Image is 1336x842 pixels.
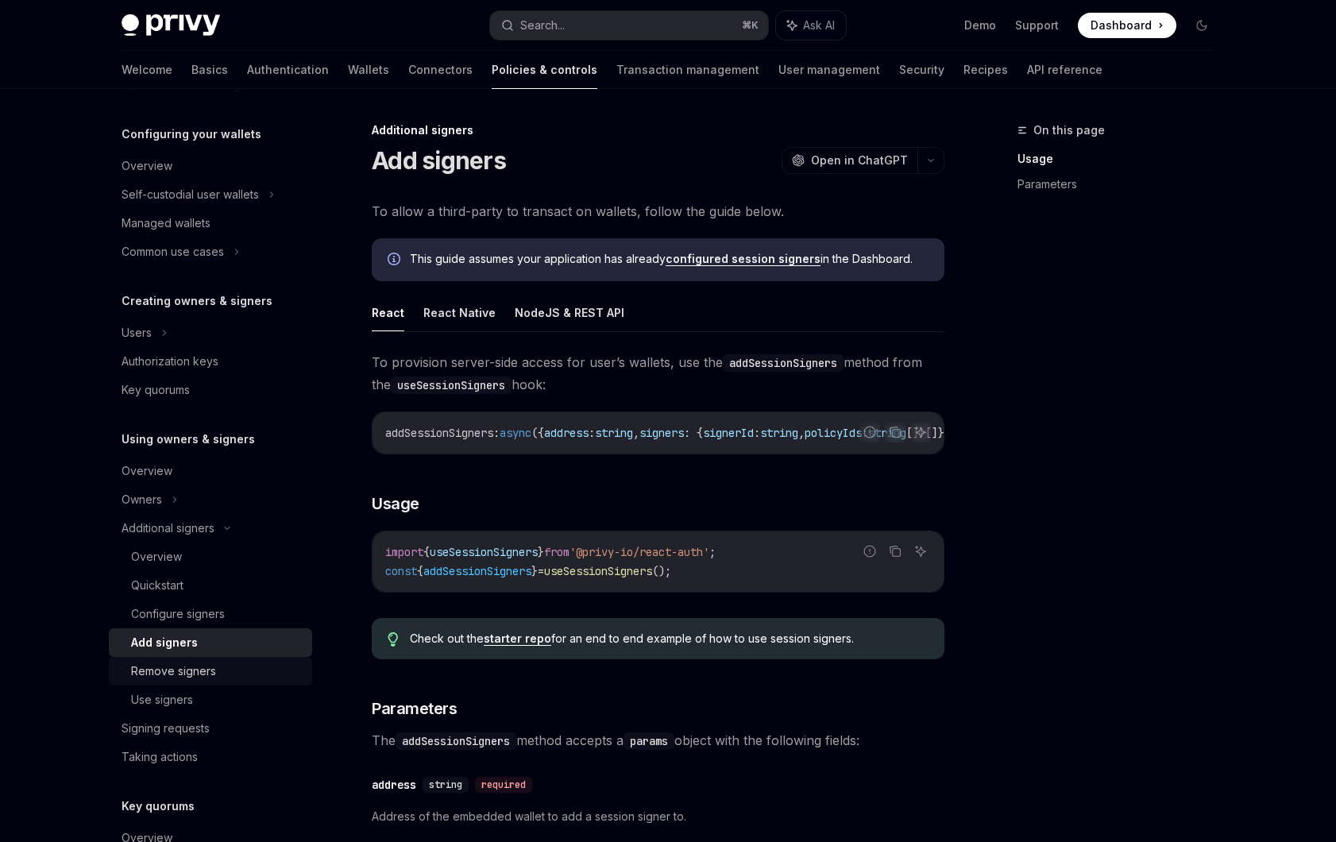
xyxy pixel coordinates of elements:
[410,631,929,647] span: Check out the for an end to end example of how to use session signers.
[372,200,944,222] span: To allow a third-party to transact on wallets, follow the guide below.
[417,564,423,578] span: {
[423,564,531,578] span: addSessionSigners
[520,16,565,35] div: Search...
[703,426,754,440] span: signerId
[122,214,210,233] div: Managed wallets
[544,545,570,559] span: from
[109,543,312,571] a: Overview
[122,292,272,311] h5: Creating owners & signers
[885,541,905,562] button: Copy the contents from the code block
[372,777,416,793] div: address
[385,545,423,559] span: import
[490,11,768,40] button: Search...⌘K
[754,426,760,440] span: :
[1033,121,1105,140] span: On this page
[122,242,224,261] div: Common use cases
[109,714,312,743] a: Signing requests
[109,209,312,238] a: Managed wallets
[372,294,404,331] button: React
[122,490,162,509] div: Owners
[500,426,531,440] span: async
[122,185,259,204] div: Self-custodial user wallets
[122,462,172,481] div: Overview
[760,426,798,440] span: string
[131,576,183,595] div: Quickstart
[475,777,532,793] div: required
[531,564,538,578] span: }
[859,541,880,562] button: Report incorrect code
[372,697,457,720] span: Parameters
[906,426,951,440] span: []}[]})
[391,377,512,394] code: useSessionSigners
[122,125,261,144] h5: Configuring your wallets
[538,564,544,578] span: =
[1017,172,1227,197] a: Parameters
[484,631,551,646] a: starter repo
[423,294,496,331] button: React Native
[910,422,931,442] button: Ask AI
[396,732,516,750] code: addSessionSigners
[131,690,193,709] div: Use signers
[131,547,182,566] div: Overview
[408,51,473,89] a: Connectors
[1189,13,1214,38] button: Toggle dark mode
[247,51,329,89] a: Authentication
[1017,146,1227,172] a: Usage
[633,426,639,440] span: ,
[372,351,944,396] span: To provision server-side access for user’s wallets, use the method from the hook:
[624,732,674,750] code: params
[109,347,312,376] a: Authorization keys
[778,51,880,89] a: User management
[544,564,652,578] span: useSessionSigners
[805,426,862,440] span: policyIds
[885,422,905,442] button: Copy the contents from the code block
[803,17,835,33] span: Ask AI
[348,51,389,89] a: Wallets
[109,743,312,771] a: Taking actions
[811,153,908,168] span: Open in ChatGPT
[782,147,917,174] button: Open in ChatGPT
[429,778,462,791] span: string
[544,426,589,440] span: address
[684,426,703,440] span: : {
[1078,13,1176,38] a: Dashboard
[122,51,172,89] a: Welcome
[388,253,404,268] svg: Info
[570,545,709,559] span: '@privy-io/react-auth'
[131,604,225,624] div: Configure signers
[122,797,195,816] h5: Key quorums
[122,352,218,371] div: Authorization keys
[723,354,844,372] code: addSessionSigners
[709,545,716,559] span: ;
[859,422,880,442] button: Report incorrect code
[372,807,944,826] span: Address of the embedded wallet to add a session signer to.
[595,426,633,440] span: string
[639,426,684,440] span: signers
[963,51,1008,89] a: Recipes
[122,719,210,738] div: Signing requests
[372,122,944,138] div: Additional signers
[122,747,198,767] div: Taking actions
[122,430,255,449] h5: Using owners & signers
[652,564,671,578] span: ();
[131,662,216,681] div: Remove signers
[122,323,152,342] div: Users
[1091,17,1152,33] span: Dashboard
[910,541,931,562] button: Ask AI
[616,51,759,89] a: Transaction management
[1015,17,1059,33] a: Support
[492,51,597,89] a: Policies & controls
[122,519,214,538] div: Additional signers
[109,571,312,600] a: Quickstart
[109,628,312,657] a: Add signers
[372,146,506,175] h1: Add signers
[109,457,312,485] a: Overview
[666,252,821,266] a: configured session signers
[776,11,846,40] button: Ask AI
[191,51,228,89] a: Basics
[430,545,538,559] span: useSessionSigners
[531,426,544,440] span: ({
[109,152,312,180] a: Overview
[410,251,929,267] span: This guide assumes your application has already in the Dashboard.
[122,380,190,400] div: Key quorums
